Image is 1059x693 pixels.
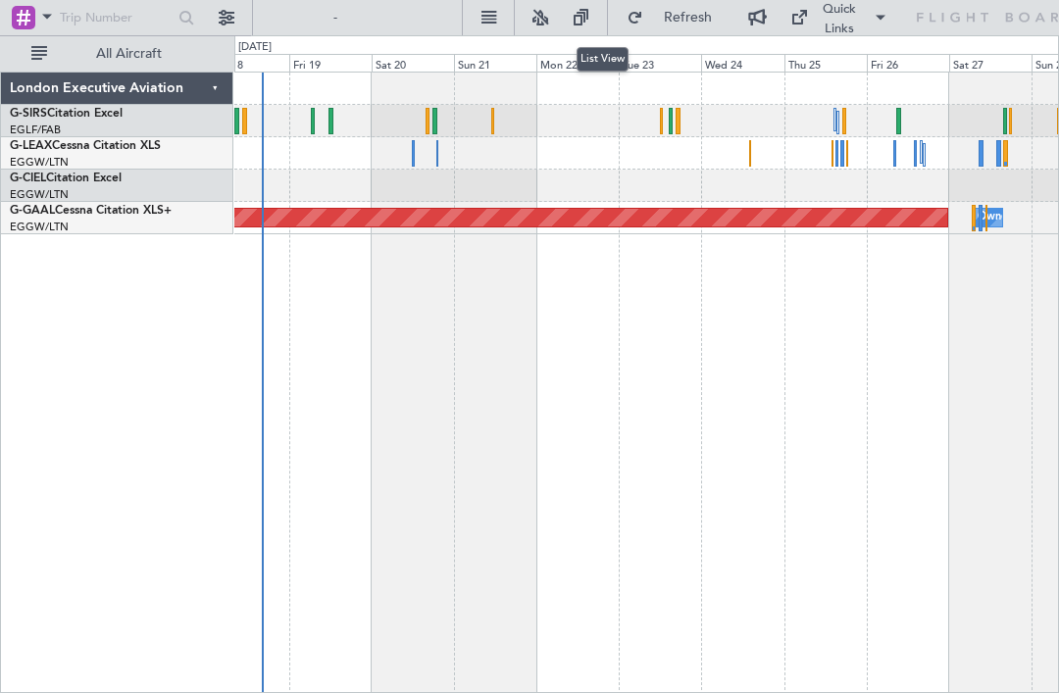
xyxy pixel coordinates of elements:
button: All Aircraft [22,38,213,70]
a: G-GAALCessna Citation XLS+ [10,205,172,217]
div: Fri 19 [289,54,372,72]
div: List View [577,47,629,72]
a: EGGW/LTN [10,155,69,170]
div: Sat 20 [372,54,454,72]
div: Fri 26 [867,54,949,72]
div: Wed 24 [701,54,783,72]
a: G-SIRSCitation Excel [10,108,123,120]
div: Mon 22 [536,54,619,72]
div: Sat 27 [949,54,1032,72]
input: Trip Number [60,3,173,32]
div: Tue 23 [619,54,701,72]
a: G-CIELCitation Excel [10,173,122,184]
div: Owner [978,203,1011,232]
div: Thu 18 [207,54,289,72]
a: EGGW/LTN [10,187,69,202]
span: G-LEAX [10,140,52,152]
span: G-CIEL [10,173,46,184]
span: G-GAAL [10,205,55,217]
a: EGLF/FAB [10,123,61,137]
div: Sun 21 [454,54,536,72]
a: EGGW/LTN [10,220,69,234]
span: Refresh [647,11,730,25]
button: Refresh [618,2,735,33]
div: [DATE] [238,39,272,56]
div: Thu 25 [784,54,867,72]
a: G-LEAXCessna Citation XLS [10,140,161,152]
span: All Aircraft [51,47,207,61]
button: Quick Links [781,2,898,33]
span: G-SIRS [10,108,47,120]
